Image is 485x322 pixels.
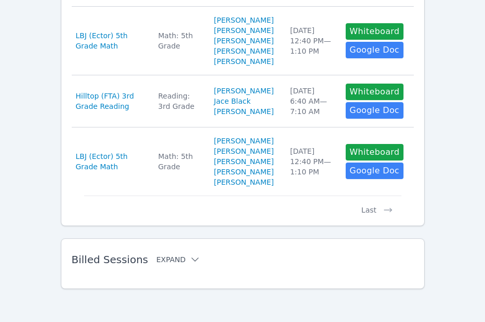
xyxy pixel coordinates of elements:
div: Math: 5th Grade [158,151,202,172]
a: Hilltop (FTA) 3rd Grade Reading [76,91,146,111]
a: LBJ (Ector) 5th Grade Math [76,151,146,172]
a: [PERSON_NAME] [214,156,274,167]
a: Google Doc [346,163,403,179]
div: Math: 5th Grade [158,30,202,51]
a: [PERSON_NAME] [PERSON_NAME] [214,46,278,67]
span: Billed Sessions [72,253,148,266]
button: Expand [156,254,200,265]
a: [PERSON_NAME] [214,86,274,96]
div: [DATE] 6:40 AM — 7:10 AM [290,86,333,117]
a: Google Doc [346,102,403,119]
a: [PERSON_NAME] [PERSON_NAME] [214,167,278,187]
button: Whiteboard [346,23,404,40]
tr: LBJ (Ector) 5th Grade MathMath: 5th Grade[PERSON_NAME][PERSON_NAME][PERSON_NAME][PERSON_NAME] [PE... [72,127,414,196]
tr: Hilltop (FTA) 3rd Grade ReadingReading: 3rd Grade[PERSON_NAME]Jace Black[PERSON_NAME][DATE]6:40 A... [72,75,414,127]
button: Last [353,196,401,215]
button: Whiteboard [346,84,404,100]
a: [PERSON_NAME] [214,36,274,46]
div: Reading: 3rd Grade [158,91,202,111]
a: [PERSON_NAME] [214,146,274,156]
tr: LBJ (Ector) 5th Grade MathMath: 5th Grade[PERSON_NAME][PERSON_NAME][PERSON_NAME][PERSON_NAME] [PE... [72,7,414,75]
a: Google Doc [346,42,403,58]
div: [DATE] 12:40 PM — 1:10 PM [290,25,333,56]
div: [DATE] 12:40 PM — 1:10 PM [290,146,333,177]
a: [PERSON_NAME] [214,25,274,36]
a: Jace Black [214,96,251,106]
button: Whiteboard [346,144,404,160]
a: [PERSON_NAME] [214,15,274,25]
a: [PERSON_NAME] [214,136,274,146]
a: [PERSON_NAME] [214,106,274,117]
a: LBJ (Ector) 5th Grade Math [76,30,146,51]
